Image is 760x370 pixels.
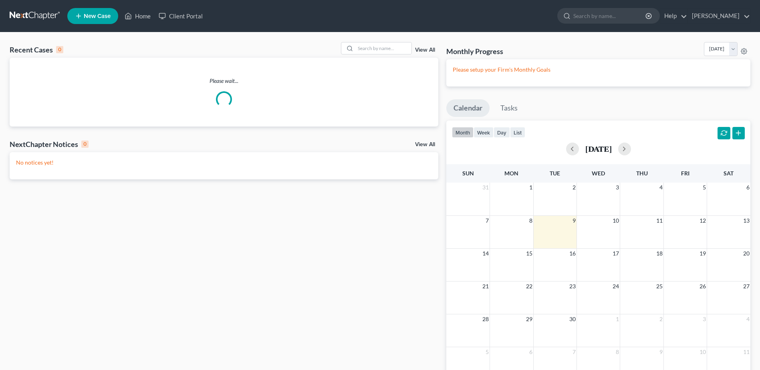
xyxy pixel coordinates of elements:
span: Sat [724,170,734,177]
p: Please setup your Firm's Monthly Goals [453,66,744,74]
span: 6 [746,183,750,192]
span: 2 [659,314,663,324]
span: 27 [742,282,750,291]
span: 26 [699,282,707,291]
span: 20 [742,249,750,258]
span: 15 [525,249,533,258]
span: 12 [699,216,707,225]
span: 25 [655,282,663,291]
span: 17 [612,249,620,258]
a: Calendar [446,99,490,117]
p: Please wait... [10,77,438,85]
button: list [510,127,525,138]
a: Client Portal [155,9,207,23]
a: View All [415,47,435,53]
span: 9 [659,347,663,357]
span: 5 [702,183,707,192]
span: 22 [525,282,533,291]
button: month [452,127,474,138]
span: 30 [568,314,577,324]
span: 24 [612,282,620,291]
span: Tue [550,170,560,177]
span: 16 [568,249,577,258]
a: Tasks [493,99,525,117]
h3: Monthly Progress [446,46,503,56]
span: 6 [528,347,533,357]
a: Home [121,9,155,23]
span: 1 [528,183,533,192]
span: 23 [568,282,577,291]
span: 8 [528,216,533,225]
span: Sun [462,170,474,177]
div: NextChapter Notices [10,139,89,149]
span: 31 [482,183,490,192]
span: 5 [485,347,490,357]
span: 11 [655,216,663,225]
h2: [DATE] [585,145,612,153]
span: 4 [746,314,750,324]
span: 10 [612,216,620,225]
div: Recent Cases [10,45,63,54]
span: 21 [482,282,490,291]
a: View All [415,142,435,147]
span: 2 [572,183,577,192]
a: [PERSON_NAME] [688,9,750,23]
button: day [494,127,510,138]
div: 0 [81,141,89,148]
span: 1 [615,314,620,324]
span: 29 [525,314,533,324]
span: 8 [615,347,620,357]
span: 3 [615,183,620,192]
input: Search by name... [573,8,647,23]
div: 0 [56,46,63,53]
button: week [474,127,494,138]
span: Thu [636,170,648,177]
span: 7 [572,347,577,357]
span: Mon [504,170,518,177]
span: 11 [742,347,750,357]
span: Wed [592,170,605,177]
span: 3 [702,314,707,324]
span: 18 [655,249,663,258]
span: 4 [659,183,663,192]
span: 10 [699,347,707,357]
input: Search by name... [355,42,411,54]
p: No notices yet! [16,159,432,167]
span: New Case [84,13,111,19]
span: 14 [482,249,490,258]
a: Help [660,9,687,23]
span: 19 [699,249,707,258]
span: Fri [681,170,689,177]
span: 9 [572,216,577,225]
span: 13 [742,216,750,225]
span: 28 [482,314,490,324]
span: 7 [485,216,490,225]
